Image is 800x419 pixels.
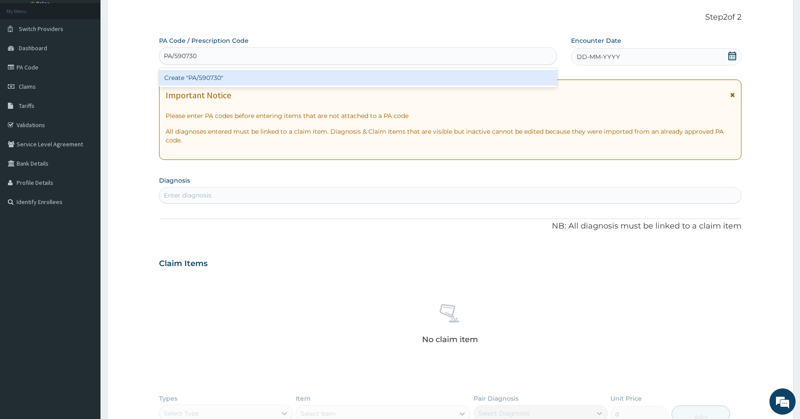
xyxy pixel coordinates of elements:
img: d_794563401_company_1708531726252_794563401 [16,44,35,66]
span: Claims [19,83,36,90]
div: Enter diagnosis [164,191,211,200]
span: Switch Providers [19,25,63,33]
a: Online [31,0,52,7]
div: Create "PA/590730" [159,70,557,86]
span: Tariffs [19,102,35,110]
div: Chat with us now [45,49,147,60]
p: Step 2 of 2 [159,13,742,22]
p: Please enter PA codes before entering items that are not attached to a PA code [166,111,735,120]
div: Minimize live chat window [143,4,164,25]
label: Encounter Date [571,36,621,45]
p: NB: All diagnosis must be linked to a claim item [159,221,742,232]
h3: Claim Items [159,259,208,269]
span: Dashboard [19,44,47,52]
p: All diagnoses entered must be linked to a claim item. Diagnosis & Claim Items that are visible bu... [166,127,735,145]
span: DD-MM-YYYY [577,52,620,61]
label: PA Code / Prescription Code [159,36,249,45]
span: We're online! [51,110,121,198]
h1: Important Notice [166,90,231,100]
textarea: Type your message and hit 'Enter' [4,239,166,269]
p: No claim item [422,335,478,344]
label: Diagnosis [159,176,190,185]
